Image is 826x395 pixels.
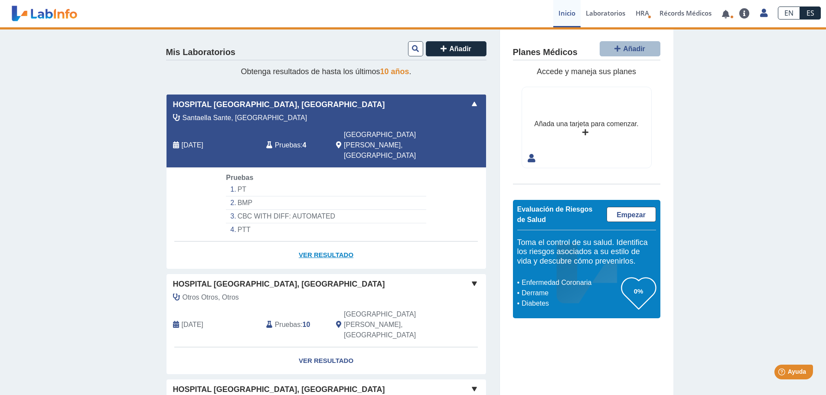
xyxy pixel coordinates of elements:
[260,130,330,161] div: :
[167,347,486,375] a: Ver Resultado
[778,7,800,20] a: EN
[166,47,235,58] h4: Mis Laboratorios
[226,223,426,236] li: PTT
[426,41,486,56] button: Añadir
[241,67,411,76] span: Obtenga resultados de hasta los últimos .
[226,210,426,223] li: CBC WITH DIFF: AUTOMATED
[636,9,649,17] span: HRA
[623,45,645,52] span: Añadir
[749,361,816,385] iframe: Help widget launcher
[303,141,307,149] b: 4
[275,320,300,330] span: Pruebas
[173,278,385,290] span: Hospital [GEOGRAPHIC_DATA], [GEOGRAPHIC_DATA]
[173,99,385,111] span: Hospital [GEOGRAPHIC_DATA], [GEOGRAPHIC_DATA]
[519,298,621,309] li: Diabetes
[537,67,636,76] span: Accede y maneja sus planes
[167,242,486,269] a: Ver Resultado
[617,211,646,219] span: Empezar
[183,292,239,303] span: Otros Otros, Otros
[226,183,426,196] li: PT
[344,309,440,340] span: San Juan, PR
[226,174,253,181] span: Pruebas
[380,67,409,76] span: 10 años
[344,130,440,161] span: San Juan, PR
[260,309,330,340] div: :
[303,321,310,328] b: 10
[275,140,300,150] span: Pruebas
[600,41,660,56] button: Añadir
[517,206,593,223] span: Evaluación de Riesgos de Salud
[226,196,426,210] li: BMP
[449,45,471,52] span: Añadir
[519,288,621,298] li: Derrame
[800,7,821,20] a: ES
[534,119,638,129] div: Añada una tarjeta para comenzar.
[517,238,656,266] h5: Toma el control de su salud. Identifica los riesgos asociados a su estilo de vida y descubre cómo...
[513,47,578,58] h4: Planes Médicos
[183,113,307,123] span: Santaella Sante, Borja
[519,277,621,288] li: Enfermedad Coronaria
[621,286,656,297] h3: 0%
[607,207,656,222] a: Empezar
[182,140,203,150] span: 2025-08-27
[182,320,203,330] span: 2025-03-27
